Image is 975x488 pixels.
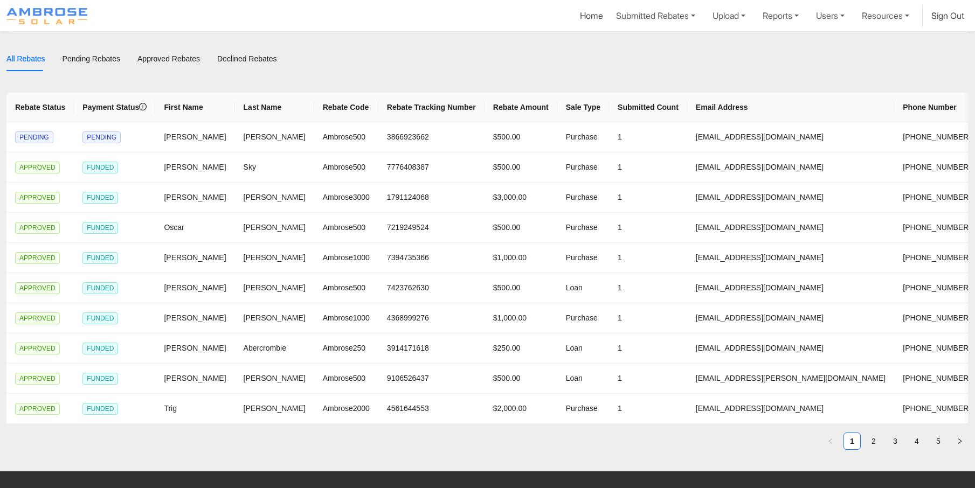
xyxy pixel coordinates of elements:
td: [PERSON_NAME] [235,243,314,273]
td: Purchase [557,394,609,424]
td: [PERSON_NAME] [155,183,234,213]
span: right [957,438,963,444]
td: 7394735366 [378,243,485,273]
td: Ambrose500 [314,122,378,152]
a: Resources [858,5,914,26]
div: Approved Rebates [137,53,200,65]
td: [PERSON_NAME] [235,122,314,152]
td: [PERSON_NAME] [155,122,234,152]
span: FUNDED [82,192,118,204]
li: Next Page [951,433,969,450]
td: [EMAIL_ADDRESS][DOMAIN_NAME] [687,303,894,333]
td: 1791124068 [378,183,485,213]
span: APPROVED [15,373,60,385]
div: Payment Status [82,101,147,113]
td: $500.00 [485,152,557,183]
span: APPROVED [15,222,60,234]
button: left [822,433,839,450]
a: Home [580,10,603,21]
span: PENDING [82,131,121,143]
td: Purchase [557,213,609,243]
td: Purchase [557,243,609,273]
li: 4 [908,433,925,450]
span: FUNDED [82,403,118,415]
td: Purchase [557,183,609,213]
span: APPROVED [15,252,60,264]
td: 9106526437 [378,364,485,394]
td: [PERSON_NAME] [235,394,314,424]
a: Sign Out [931,10,964,21]
td: 1 [609,213,687,243]
td: [EMAIL_ADDRESS][DOMAIN_NAME] [687,243,894,273]
th: Email Address [687,93,894,122]
td: Ambrose1000 [314,243,378,273]
td: Abercrombie [235,333,314,364]
a: 3 [887,433,903,449]
a: Upload [708,5,750,26]
td: Oscar [155,213,234,243]
span: APPROVED [15,282,60,294]
td: [PERSON_NAME] [155,333,234,364]
td: 3914171618 [378,333,485,364]
span: APPROVED [15,343,60,354]
span: FUNDED [82,162,118,173]
td: $3,000.00 [485,183,557,213]
li: 2 [865,433,882,450]
td: [EMAIL_ADDRESS][DOMAIN_NAME] [687,122,894,152]
td: 1 [609,243,687,273]
td: Loan [557,364,609,394]
th: Rebate Status [6,93,74,122]
td: [PERSON_NAME] [235,273,314,303]
th: Last Name [235,93,314,122]
td: [EMAIL_ADDRESS][DOMAIN_NAME] [687,394,894,424]
td: 1 [609,273,687,303]
td: Purchase [557,122,609,152]
td: [PERSON_NAME] [155,152,234,183]
span: APPROVED [15,312,60,324]
a: 2 [866,433,882,449]
li: 1 [843,433,861,450]
td: Ambrose500 [314,273,378,303]
td: 1 [609,122,687,152]
li: Previous Page [822,433,839,450]
td: [EMAIL_ADDRESS][PERSON_NAME][DOMAIN_NAME] [687,364,894,394]
td: [PERSON_NAME] [155,273,234,303]
td: [PERSON_NAME] [235,303,314,333]
td: [PERSON_NAME] [155,243,234,273]
td: $500.00 [485,213,557,243]
td: [PERSON_NAME] [155,303,234,333]
td: [PERSON_NAME] [235,183,314,213]
span: PENDING [15,131,53,143]
th: First Name [155,93,234,122]
td: 1 [609,183,687,213]
img: Program logo [6,8,87,24]
td: [PERSON_NAME] [155,364,234,394]
th: Sale Type [557,93,609,122]
td: Ambrose1000 [314,303,378,333]
td: Loan [557,333,609,364]
td: $500.00 [485,122,557,152]
span: FUNDED [82,373,118,385]
td: Loan [557,273,609,303]
a: 1 [844,433,860,449]
td: Ambrose500 [314,364,378,394]
a: Users [812,5,849,26]
th: Submitted Count [609,93,687,122]
div: Declined Rebates [217,53,277,65]
th: Rebate Code [314,93,378,122]
td: 1 [609,152,687,183]
td: Ambrose3000 [314,183,378,213]
button: right [951,433,969,450]
span: FUNDED [82,222,118,234]
td: [EMAIL_ADDRESS][DOMAIN_NAME] [687,152,894,183]
td: Purchase [557,303,609,333]
span: APPROVED [15,192,60,204]
td: 4368999276 [378,303,485,333]
span: FUNDED [82,282,118,294]
th: Rebate Tracking Number [378,93,485,122]
td: Ambrose500 [314,152,378,183]
span: info-circle [139,103,147,110]
span: FUNDED [82,312,118,324]
li: 5 [930,433,947,450]
td: [EMAIL_ADDRESS][DOMAIN_NAME] [687,213,894,243]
